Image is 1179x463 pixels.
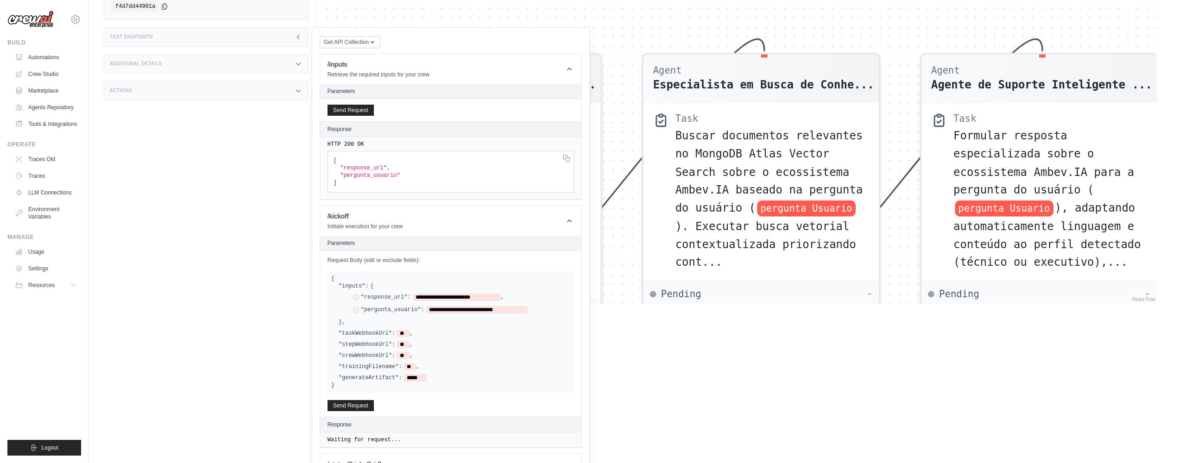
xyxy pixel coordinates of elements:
[501,294,504,301] span: ,
[11,278,81,293] button: Resources
[371,282,374,290] span: {
[331,275,334,282] span: {
[110,61,162,67] h3: Additional Details
[328,436,574,444] pre: Waiting for request...
[340,172,400,179] span: "pergunta_usuario"
[375,77,596,93] div: Especialista em Classificação de Intenções
[328,71,429,78] p: Retrieve the required inputs for your crew
[334,180,337,186] span: ]
[340,165,387,171] span: "response_url"
[375,64,596,76] div: Agent
[11,117,81,131] a: Tools & Integrations
[1133,419,1179,463] iframe: Chat Widget
[328,212,403,221] h1: /kickoff
[653,64,874,76] div: Agent
[486,39,764,318] g: Edge from 2135e4c1cdf295b5d7f859ccbce44203 to 34aa285abaec1ad099c4c76c36d147b9
[416,363,419,370] span: ,
[342,319,345,326] span: ,
[11,67,81,81] a: Crew Studio
[953,201,1141,269] span: ), adaptando automaticamente linguagem e conteúdo ao perfil detectado (técnico ou executivo),...
[11,169,81,183] a: Traces
[955,200,1053,216] span: pergunta Usuario
[953,129,1134,196] span: Formular resposta especializada sobre o ecossistema Ambev.IA para a pergunta do usuário (
[11,185,81,200] a: LLM Connections
[328,400,374,411] button: Send Request
[642,53,880,308] div: AgentEspecialista em Busca de Conhe...TaskBuscar documentos relevantes no MongoDB Atlas Vector Se...
[11,50,81,65] a: Automations
[397,127,591,289] div: Analisar a pergunta do usuário ({pergunta Usuario}) e classificá-la como: - "Dúvida": Se for uma ...
[1132,297,1155,302] a: React Flow attribution
[675,127,869,271] div: Buscar documentos relevantes no MongoDB Atlas Vector Search sobre o ecossistema Ambev.IA baseado ...
[7,141,81,148] div: Operate
[11,244,81,259] a: Usage
[953,113,977,125] div: Task
[931,77,1152,93] div: Agente de Suporte Inteligente Ambev.IA
[675,113,698,125] div: Task
[11,83,81,98] a: Marketplace
[364,53,602,326] div: AgentEspecialista em Classificação ...TaskAnalisar a pergunta do usuário (pergunta Usuario) e cla...
[328,239,574,247] h2: Parameters
[110,34,153,40] h3: Test Endpoints
[339,330,395,337] label: "taskWebhookUrl":
[1145,288,1150,300] div: -
[328,141,574,148] pre: HTTP 200 OK
[361,306,424,313] label: "pergunta_usuario":
[28,282,55,289] span: Resources
[339,374,402,382] label: "generateArtifact":
[339,319,342,326] span: }
[112,1,159,12] code: f4d7dd44901a
[328,88,574,95] h2: Parameters
[7,440,81,456] button: Logout
[11,152,81,167] a: Traces Old
[410,352,413,359] span: ,
[334,157,337,164] span: [
[110,88,132,94] h3: Actions
[7,11,54,28] img: Logo
[331,382,334,388] span: }
[328,257,574,264] label: Request Body (edit or exclude fields):
[339,352,395,359] label: "crewWebhookUrl":
[339,341,395,348] label: "stepWebhookUrl":
[328,60,429,69] h1: /inputs
[757,200,855,216] span: pergunta Usuario
[653,77,874,93] div: Especialista em Busca de Conhecimento Ambev.IA
[953,127,1147,271] div: Formular resposta especializada sobre o ecossistema Ambev.IA para a pergunta do usuário ({pergunt...
[11,202,81,224] a: Environment Variables
[675,219,856,268] span: ). Executar busca vetorial contextualizada priorizando cont...
[866,288,872,300] div: -
[764,39,1042,318] g: Edge from 34aa285abaec1ad099c4c76c36d147b9 to 486f14ca67bea82a6272a589a38a7a55
[675,129,863,214] span: Buscar documentos relevantes no MongoDB Atlas Vector Search sobre o ecossistema Ambev.IA baseado ...
[320,36,380,48] button: Get API Collection
[410,330,413,337] span: ,
[41,444,58,451] span: Logout
[11,100,81,115] a: Agents Repository
[328,223,403,230] p: Initiate execution for your crew
[410,341,413,348] span: ,
[328,421,352,428] h2: Response
[939,288,979,300] span: Pending
[324,38,369,46] span: Get API Collection
[387,165,390,171] span: ,
[920,53,1159,308] div: AgentAgente de Suporte Inteligente ...TaskFormular resposta especializada sobre o ecossistema Amb...
[7,233,81,241] div: Manage
[328,105,374,116] button: Send Request
[328,125,352,133] h2: Response
[661,288,701,300] span: Pending
[339,363,402,370] label: "trainingFilename":
[931,64,1152,76] div: Agent
[7,39,81,46] div: Build
[361,294,411,301] label: "response_url":
[11,261,81,276] a: Settings
[339,282,369,290] label: "inputs":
